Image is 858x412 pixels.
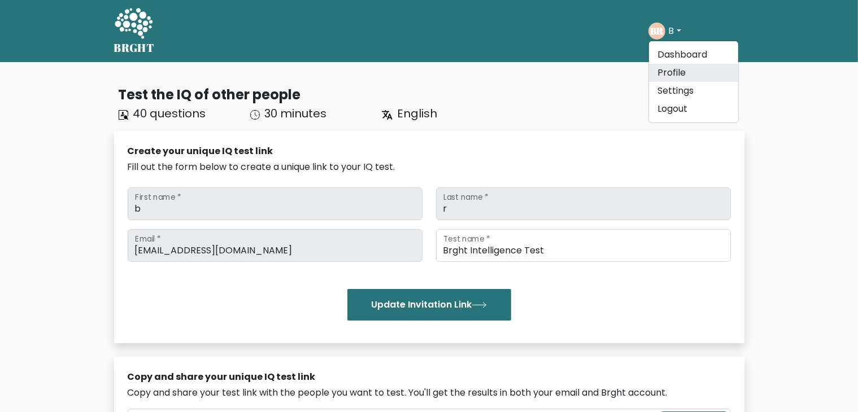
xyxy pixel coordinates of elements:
h5: BRGHT [114,41,155,55]
a: Logout [649,100,738,118]
a: Profile [649,64,738,82]
div: Fill out the form below to create a unique link to your IQ test. [128,160,731,174]
div: Create your unique IQ test link [128,144,731,158]
span: English [397,106,437,121]
a: Settings [649,82,738,100]
div: Copy and share your unique IQ test link [128,370,731,384]
input: Test name [436,229,731,262]
div: Copy and share your test link with the people you want to test. You'll get the results in both yo... [128,386,731,400]
span: 40 questions [133,106,206,121]
button: Update Invitation Link [347,289,511,321]
a: BRGHT [114,5,155,58]
div: Test the IQ of other people [119,85,744,105]
text: BR [650,24,664,37]
input: First name [128,187,423,220]
input: Email [128,229,423,262]
button: B [665,24,685,38]
span: 30 minutes [264,106,326,121]
input: Last name [436,187,731,220]
a: Dashboard [649,46,738,64]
